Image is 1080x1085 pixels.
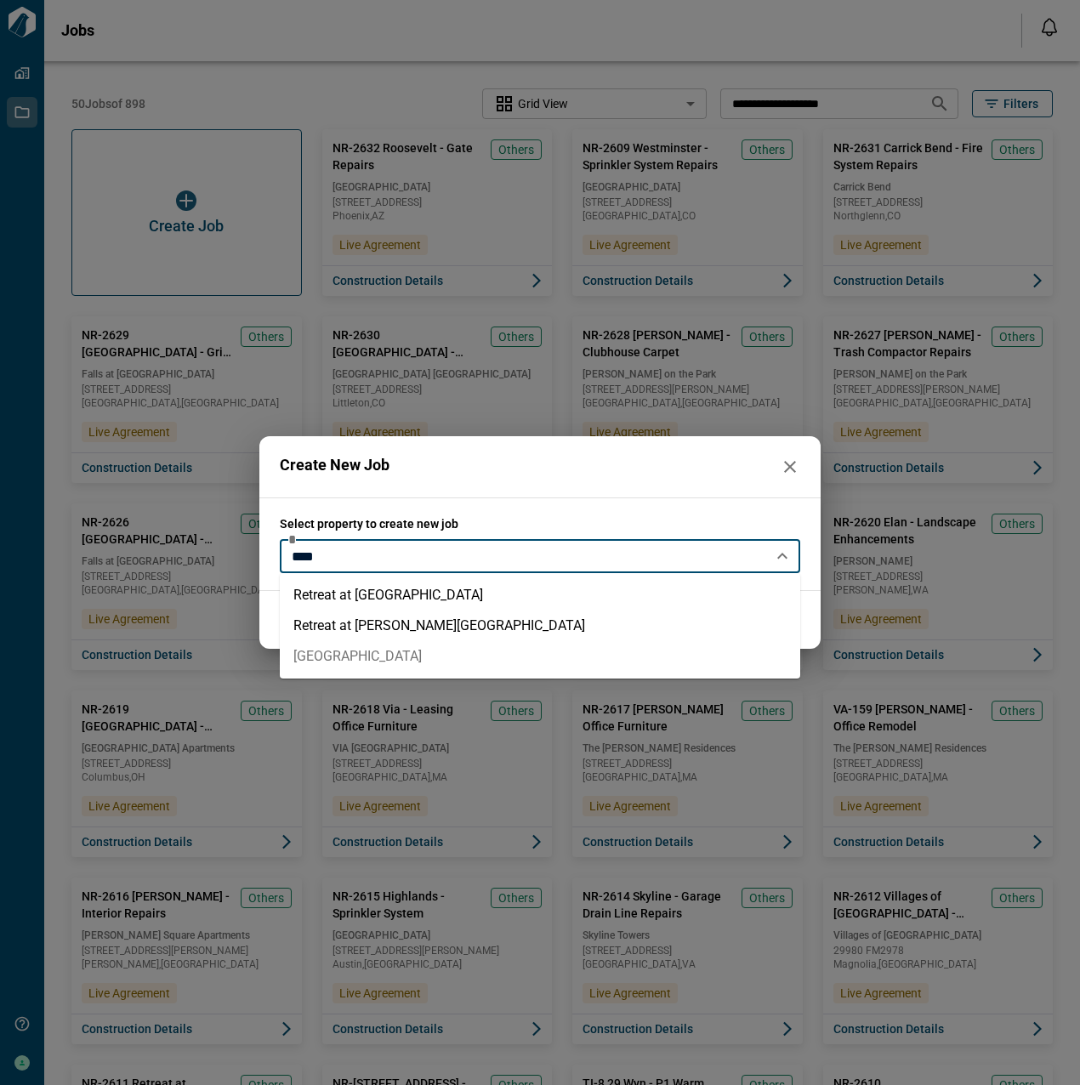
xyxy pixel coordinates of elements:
span: Create New Job [280,457,389,477]
li: Retreat at [GEOGRAPHIC_DATA] [280,580,800,611]
button: Close [770,544,794,568]
li: [GEOGRAPHIC_DATA] [280,641,800,672]
span: Select property to create new job [280,515,800,532]
li: Retreat at [PERSON_NAME][GEOGRAPHIC_DATA] [280,611,800,641]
